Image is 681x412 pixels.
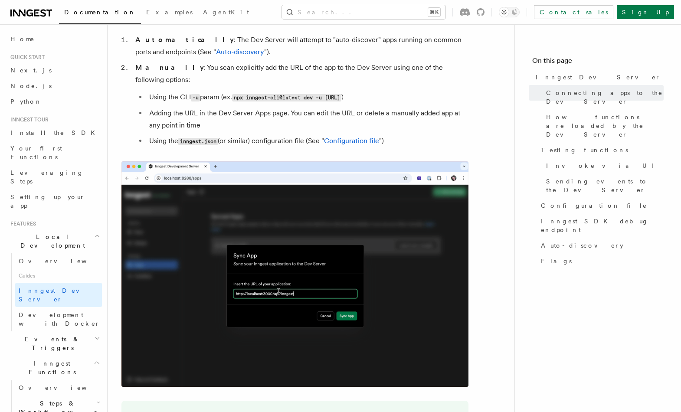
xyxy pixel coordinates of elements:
span: Connecting apps to the Dev Server [546,88,664,106]
span: Inngest SDK debug endpoint [541,217,664,234]
a: Inngest Dev Server [532,69,664,85]
span: Sending events to the Dev Server [546,177,664,194]
span: Inngest Dev Server [536,73,661,82]
span: Python [10,98,42,105]
a: Overview [15,380,102,396]
a: Sign Up [617,5,674,19]
a: Python [7,94,102,109]
a: Configuration file [537,198,664,213]
li: Adding the URL in the Dev Server Apps page. You can edit the URL or delete a manually added app a... [147,107,468,131]
a: AgentKit [198,3,254,23]
li: : You scan explicitly add the URL of the app to the Dev Server using one of the following options: [133,62,468,147]
a: Next.js [7,62,102,78]
span: Overview [19,258,108,265]
a: Connecting apps to the Dev Server [543,85,664,109]
a: Flags [537,253,664,269]
span: Inngest tour [7,116,49,123]
div: Local Development [7,253,102,331]
a: Documentation [59,3,141,24]
span: Node.js [10,82,52,89]
a: Sending events to the Dev Server [543,173,664,198]
span: Configuration file [541,201,647,210]
strong: Automatically [135,36,234,44]
span: Setting up your app [10,193,85,209]
a: Auto-discovery [537,238,664,253]
code: inngest.json [178,138,218,145]
a: Development with Docker [15,307,102,331]
strong: Manually [135,63,204,72]
span: Quick start [7,54,45,61]
span: Auto-discovery [541,241,623,250]
a: Leveraging Steps [7,165,102,189]
button: Search...⌘K [282,5,445,19]
a: How functions are loaded by the Dev Server [543,109,664,142]
a: Testing functions [537,142,664,158]
a: Examples [141,3,198,23]
a: Setting up your app [7,189,102,213]
kbd: ⌘K [428,8,440,16]
h4: On this page [532,56,664,69]
span: Development with Docker [19,311,100,327]
span: Examples [146,9,193,16]
button: Events & Triggers [7,331,102,356]
a: Inngest Dev Server [15,283,102,307]
a: Overview [15,253,102,269]
li: Using the CLI param (ex. ) [147,91,468,104]
a: Inngest SDK debug endpoint [537,213,664,238]
span: Features [7,220,36,227]
span: Documentation [64,9,136,16]
a: Your first Functions [7,141,102,165]
span: Local Development [7,232,95,250]
span: How functions are loaded by the Dev Server [546,113,664,139]
a: Auto-discovery [216,48,264,56]
img: Dev Server demo manually syncing an app [121,161,468,387]
span: Testing functions [541,146,628,154]
span: Next.js [10,67,52,74]
span: Flags [541,257,572,265]
a: Configuration file [324,137,379,145]
code: -u [191,94,200,101]
span: AgentKit [203,9,249,16]
span: Inngest Dev Server [19,287,93,303]
span: Events & Triggers [7,335,95,352]
button: Inngest Functions [7,356,102,380]
span: Home [10,35,35,43]
a: Node.js [7,78,102,94]
a: Contact sales [534,5,613,19]
span: Leveraging Steps [10,169,84,185]
span: Your first Functions [10,145,62,160]
button: Toggle dark mode [499,7,520,17]
span: Install the SDK [10,129,100,136]
code: npx inngest-cli@latest dev -u [URL] [232,94,341,101]
a: Invoke via UI [543,158,664,173]
a: Install the SDK [7,125,102,141]
span: Invoke via UI [546,161,661,170]
span: Overview [19,384,108,391]
span: Inngest Functions [7,359,94,376]
li: : The Dev Server will attempt to "auto-discover" apps running on common ports and endpoints (See ... [133,34,468,58]
button: Local Development [7,229,102,253]
li: Using the (or similar) configuration file (See " ") [147,135,468,147]
a: Home [7,31,102,47]
span: Guides [15,269,102,283]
